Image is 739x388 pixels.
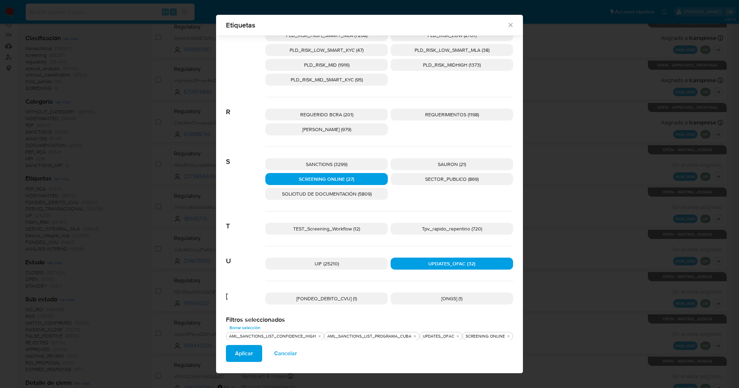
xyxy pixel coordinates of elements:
[391,44,513,56] div: PLD_RISK_LOW_SMART_MLA (38)
[425,175,479,183] span: SECTOR_PUBLICO (869)
[290,47,364,54] span: PLD_RISK_LOW_SMART_KYC (47)
[265,44,388,56] div: PLD_RISK_LOW_SMART_KYC (47)
[265,173,388,185] div: SCREENING ONLINE (27)
[391,59,513,71] div: PLD_RISK_MIDHIGH (1373)
[391,173,513,185] div: SECTOR_PUBLICO (869)
[506,333,511,339] button: quitar SCREENING ONLINE
[441,295,462,302] span: [ONGS] (1)
[226,281,265,300] span: [
[464,333,506,339] div: SCREENING ONLINE
[265,123,388,135] div: [PERSON_NAME] (979)
[421,333,456,339] div: UPDATES_OFAC
[428,260,475,267] span: UPDATES_OFAC (32)
[282,190,372,197] span: SOLICITUD DE DOCUMENTACIÓN (5809)
[412,333,418,339] button: quitar AML_SANCTIONS_LIST_PROGRAMA_CUBA
[422,225,482,232] span: Tpv_rapido_repentino (720)
[438,161,466,168] span: SAURON (21)
[391,258,513,270] div: UPDATES_OFAC (32)
[229,324,260,331] span: Borrar selección
[265,109,388,121] div: REQUERIDO BCRA (201)
[299,175,354,183] span: SCREENING ONLINE (27)
[265,292,388,304] div: [FONDEO_DEBITO_CVU] (1)
[265,345,306,362] button: Cancelar
[423,61,481,68] span: PLD_RISK_MIDHIGH (1373)
[425,111,479,118] span: REQUERIMIENTOS (1198)
[265,223,388,235] div: TEST_Screening_Workflow (12)
[306,161,347,168] span: SANCTIONS (3299)
[226,147,265,166] span: S
[291,76,363,83] span: PLD_RISK_MID_SMART_KYC (95)
[265,74,388,86] div: PLD_RISK_MID_SMART_KYC (95)
[317,333,322,339] button: quitar AML_SANCTIONS_LIST_CONFIDENCE_HIGH
[274,346,297,361] span: Cancelar
[226,211,265,230] span: T
[226,246,265,265] span: U
[235,346,253,361] span: Aplicar
[265,258,388,270] div: UIF (25210)
[315,260,339,267] span: UIF (25210)
[300,111,353,118] span: REQUERIDO BCRA (201)
[226,345,262,362] button: Aplicar
[296,295,357,302] span: [FONDEO_DEBITO_CVU] (1)
[265,188,388,200] div: SOLICITUD DE DOCUMENTACIÓN (5809)
[391,292,513,304] div: [ONGS] (1)
[265,158,388,170] div: SANCTIONS (3299)
[304,61,349,68] span: PLD_RISK_MID (1916)
[391,109,513,121] div: REQUERIMIENTOS (1198)
[302,126,351,133] span: [PERSON_NAME] (979)
[455,333,461,339] button: quitar UPDATES_OFAC
[391,158,513,170] div: SAURON (21)
[226,316,513,324] h2: Filtros seleccionados
[226,97,265,116] span: R
[415,47,489,54] span: PLD_RISK_LOW_SMART_MLA (38)
[391,223,513,235] div: Tpv_rapido_repentino (720)
[326,333,413,339] div: AML_SANCTIONS_LIST_PROGRAMA_CUBA
[226,324,264,332] button: Borrar selección
[226,21,507,29] span: Etiquetas
[228,333,317,339] div: AML_SANCTIONS_LIST_CONFIDENCE_HIGH
[265,59,388,71] div: PLD_RISK_MID (1916)
[507,21,513,28] button: Cerrar
[293,225,360,232] span: TEST_Screening_Workflow (12)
